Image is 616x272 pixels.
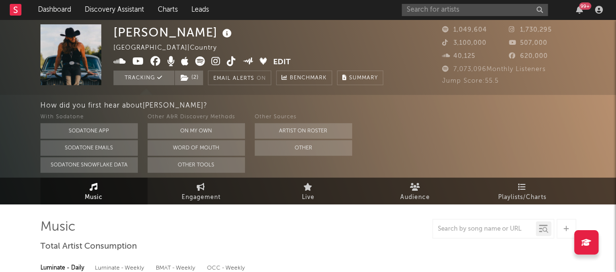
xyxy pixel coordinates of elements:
[257,76,266,81] em: On
[469,178,576,204] a: Playlists/Charts
[255,111,352,123] div: Other Sources
[337,71,383,85] button: Summary
[509,53,548,59] span: 620,000
[174,71,204,85] span: ( 2 )
[349,75,378,81] span: Summary
[576,6,583,14] button: 99+
[276,71,332,85] a: Benchmark
[433,225,536,233] input: Search by song name or URL
[400,192,430,203] span: Audience
[148,178,255,204] a: Engagement
[498,192,546,203] span: Playlists/Charts
[182,192,221,203] span: Engagement
[442,40,486,46] span: 3,100,000
[290,73,327,84] span: Benchmark
[148,111,245,123] div: Other A&R Discovery Methods
[148,123,245,139] button: On My Own
[40,140,138,156] button: Sodatone Emails
[255,140,352,156] button: Other
[255,178,362,204] a: Live
[302,192,315,203] span: Live
[113,24,234,40] div: [PERSON_NAME]
[442,27,487,33] span: 1,049,604
[40,123,138,139] button: Sodatone App
[113,71,174,85] button: Tracking
[509,40,547,46] span: 507,000
[40,241,137,253] span: Total Artist Consumption
[148,140,245,156] button: Word Of Mouth
[579,2,591,10] div: 99 +
[442,78,499,84] span: Jump Score: 55.5
[208,71,271,85] button: Email AlertsOn
[148,157,245,173] button: Other Tools
[402,4,548,16] input: Search for artists
[442,66,546,73] span: 7,073,096 Monthly Listeners
[175,71,203,85] button: (2)
[442,53,475,59] span: 40,125
[113,42,228,54] div: [GEOGRAPHIC_DATA] | Country
[273,56,291,69] button: Edit
[40,111,138,123] div: With Sodatone
[509,27,552,33] span: 1,730,295
[40,178,148,204] a: Music
[362,178,469,204] a: Audience
[85,192,103,203] span: Music
[255,123,352,139] button: Artist on Roster
[40,157,138,173] button: Sodatone Snowflake Data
